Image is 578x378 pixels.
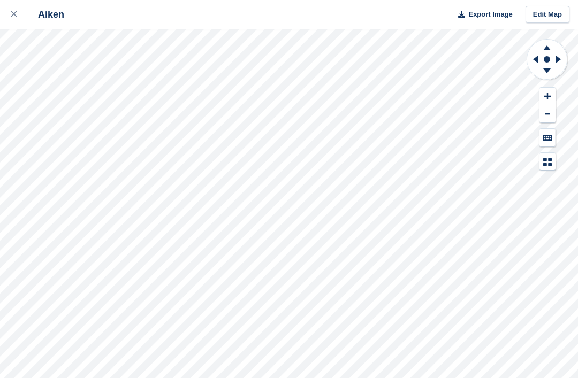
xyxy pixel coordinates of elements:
[468,9,512,20] span: Export Image
[539,129,556,146] button: Keyboard Shortcuts
[28,8,64,21] div: Aiken
[539,88,556,105] button: Zoom In
[539,153,556,171] button: Map Legend
[526,6,569,24] a: Edit Map
[452,6,513,24] button: Export Image
[539,105,556,123] button: Zoom Out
